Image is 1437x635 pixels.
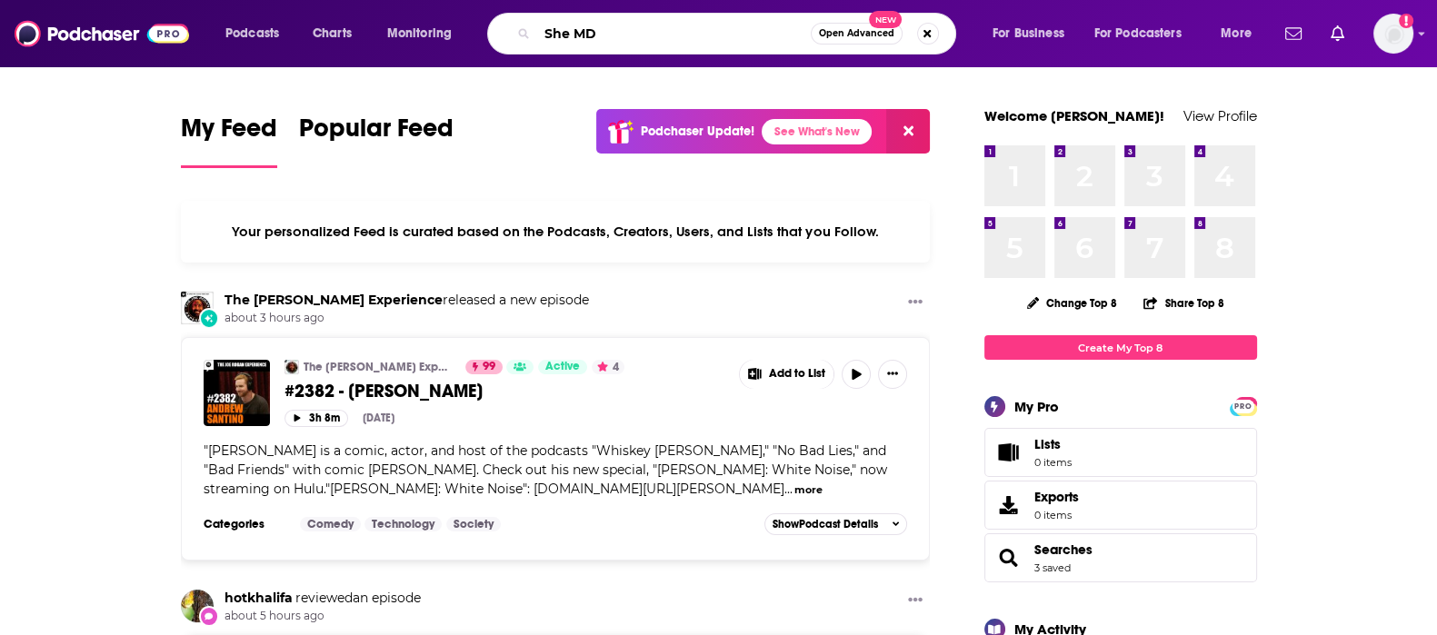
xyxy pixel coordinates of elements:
a: Show notifications dropdown [1323,18,1352,49]
span: Add to List [769,367,825,381]
p: Podchaser Update! [641,124,754,139]
a: PRO [1232,399,1254,412]
span: " [204,442,887,497]
span: Logged in as nicole.koremenos [1373,14,1413,54]
span: Searches [984,533,1257,582]
a: My Feed [181,113,277,168]
span: Lists [1034,436,1072,452]
span: Active [545,358,580,376]
button: open menu [1083,19,1208,48]
a: Comedy [300,517,361,531]
button: 3h 8m [284,410,348,427]
span: #2382 - [PERSON_NAME] [284,380,483,402]
img: Podchaser - Follow, Share and Rate Podcasts [15,16,189,51]
a: hotkhalifa [225,590,293,606]
div: Search podcasts, credits, & more... [504,13,973,55]
span: Podcasts [225,21,279,46]
div: Your personalized Feed is curated based on the Podcasts, Creators, Users, and Lists that you Follow. [181,201,931,263]
span: Charts [313,21,352,46]
button: open menu [980,19,1087,48]
span: [PERSON_NAME] is a comic, actor, and host of the podcasts "Whiskey [PERSON_NAME]," "No Bad Lies,"... [204,442,887,497]
a: 3 saved [1034,561,1071,574]
span: More [1221,21,1252,46]
span: 0 items [1034,509,1079,521]
div: an episode [225,590,421,607]
h3: Categories [204,517,285,531]
span: Exports [1034,489,1079,505]
a: Technology [364,517,442,531]
a: Exports [984,481,1257,530]
button: Show More Button [878,360,907,389]
button: open menu [374,19,475,48]
div: New Episode [199,308,219,328]
button: Share Top 8 [1143,285,1224,321]
span: Monitoring [387,21,452,46]
span: Lists [1034,436,1061,452]
a: Active [538,360,587,374]
h3: released a new episode [225,292,589,309]
img: User Profile [1373,14,1413,54]
div: My Pro [1014,398,1059,415]
a: View Profile [1183,107,1257,124]
button: open menu [213,19,303,48]
svg: Add a profile image [1399,14,1413,28]
span: Popular Feed [299,113,454,154]
span: 0 items [1034,456,1072,469]
a: Lists [984,428,1257,477]
a: The [PERSON_NAME] Experience [304,360,454,374]
button: Open AdvancedNew [811,23,903,45]
a: 99 [465,360,503,374]
a: Popular Feed [299,113,454,168]
a: Show notifications dropdown [1278,18,1309,49]
a: Society [446,517,501,531]
a: #2382 - [PERSON_NAME] [284,380,726,402]
a: Create My Top 8 [984,335,1257,360]
a: Searches [991,545,1027,571]
button: Show More Button [740,360,834,389]
button: more [794,482,823,498]
button: Show More Button [901,590,930,612]
a: See What's New [762,119,872,144]
span: Open Advanced [819,29,894,38]
button: Change Top 8 [1016,292,1129,314]
button: Show More Button [901,292,930,314]
button: 4 [592,360,624,374]
span: reviewed [295,590,353,606]
a: Charts [301,19,363,48]
span: New [869,11,902,28]
button: open menu [1208,19,1274,48]
img: hotkhalifa [181,590,214,622]
span: Exports [991,492,1027,518]
a: Welcome [PERSON_NAME]! [984,107,1164,124]
button: Show profile menu [1373,14,1413,54]
span: ... [784,481,793,497]
span: For Podcasters [1094,21,1182,46]
img: #2382 - Andrew Santino [204,360,270,426]
a: Searches [1034,541,1093,558]
span: Show Podcast Details [773,518,878,531]
div: [DATE] [363,412,394,424]
span: PRO [1232,400,1254,413]
span: My Feed [181,113,277,154]
span: about 5 hours ago [225,609,421,624]
span: 99 [483,358,495,376]
span: about 3 hours ago [225,311,589,326]
a: The Joe Rogan Experience [225,292,443,308]
span: Lists [991,440,1027,465]
span: For Business [993,21,1064,46]
input: Search podcasts, credits, & more... [537,19,811,48]
img: The Joe Rogan Experience [284,360,299,374]
div: New Review [199,606,219,626]
img: The Joe Rogan Experience [181,292,214,324]
button: ShowPodcast Details [764,513,908,535]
